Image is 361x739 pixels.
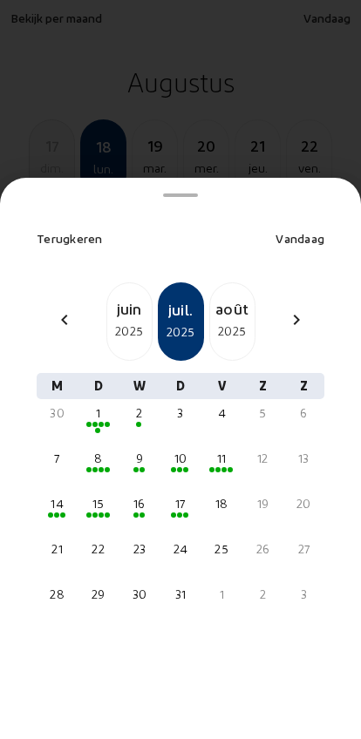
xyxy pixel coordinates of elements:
[167,540,194,558] div: 24
[167,450,194,467] div: 10
[126,450,153,467] div: 9
[85,586,112,603] div: 29
[276,231,324,246] span: Vandaag
[119,373,160,399] div: W
[160,322,202,342] div: 2025
[167,586,194,603] div: 31
[44,540,71,558] div: 21
[208,404,235,422] div: 4
[54,309,75,330] mat-icon: chevron_left
[283,373,324,399] div: Z
[160,373,201,399] div: D
[208,495,235,512] div: 18
[126,404,153,422] div: 2
[210,321,255,342] div: 2025
[290,404,317,422] div: 6
[85,540,112,558] div: 22
[44,404,71,422] div: 30
[44,495,71,512] div: 14
[167,404,194,422] div: 3
[37,231,103,246] span: Terugkeren
[208,540,235,558] div: 25
[126,540,153,558] div: 23
[44,450,71,467] div: 7
[210,296,255,321] div: août
[208,586,235,603] div: 1
[249,540,276,558] div: 26
[126,495,153,512] div: 16
[85,404,112,422] div: 1
[242,373,283,399] div: Z
[249,450,276,467] div: 12
[85,495,112,512] div: 15
[37,373,78,399] div: M
[160,297,202,322] div: juil.
[290,450,317,467] div: 13
[78,373,119,399] div: D
[44,586,71,603] div: 28
[107,321,152,342] div: 2025
[249,404,276,422] div: 5
[286,309,307,330] mat-icon: chevron_right
[249,495,276,512] div: 19
[201,373,242,399] div: V
[85,450,112,467] div: 8
[290,586,317,603] div: 3
[249,586,276,603] div: 2
[208,450,235,467] div: 11
[107,296,152,321] div: juin
[290,495,317,512] div: 20
[167,495,194,512] div: 17
[126,586,153,603] div: 30
[290,540,317,558] div: 27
